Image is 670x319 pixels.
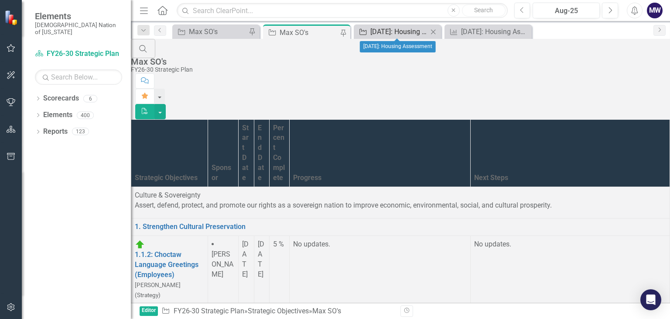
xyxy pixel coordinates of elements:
a: 1.1.2: Choctaw Language Greetings (Employees) [135,250,198,279]
div: Max SO's [189,26,246,37]
td: Double-Click to Edit Right Click for Context Menu [131,218,670,236]
a: Elements [43,110,72,120]
a: Strategic Objectives [248,307,309,315]
td: Double-Click to Edit [131,187,670,218]
div: [DATE]: Housing Assessment [360,41,436,52]
div: FY26-30 Strategic Plan [131,66,666,73]
small: [PERSON_NAME] (Strategy) [135,281,181,298]
input: Search ClearPoint... [177,3,507,18]
span: Editor [140,306,158,316]
div: Progress [293,173,466,183]
div: 6 [83,95,97,102]
td: Double-Click to Edit Right Click for Context Menu [131,236,208,304]
small: [DEMOGRAPHIC_DATA] Nation of [US_STATE] [35,21,122,36]
div: Percent Complete [273,123,286,183]
div: 5 % [273,239,286,250]
td: Double-Click to Edit [239,236,254,304]
button: Search [462,4,506,17]
img: ClearPoint Strategy [4,10,20,25]
p: No updates. [293,239,466,250]
div: Next Steps [474,173,666,183]
div: Start Date [242,123,250,183]
button: Aug-25 [533,3,600,18]
span: [PERSON_NAME] [212,250,233,278]
div: » » [161,306,394,316]
div: Open Intercom Messenger [640,289,661,310]
a: FY26-30 Strategic Plan [174,307,244,315]
div: [DATE]: Housing Assessment [370,26,428,37]
div: Sponsor [212,163,235,183]
td: Double-Click to Edit [254,236,270,304]
td: Double-Click to Edit [290,236,470,304]
p: No updates. [474,239,666,250]
div: Max SO's [312,307,341,315]
div: Strategic Objectives [135,173,204,183]
img: On Target [135,239,145,250]
div: End Date [258,123,266,183]
a: 1. Strengthen Cultural Preservation [135,222,246,231]
input: Search Below... [35,69,122,85]
a: [DATE]: Housing Assessment [356,26,428,37]
div: Max SO's [280,27,339,38]
span: Search [474,7,493,14]
td: Double-Click to Edit [470,236,670,304]
a: Reports [43,127,68,137]
div: Max SO's [131,57,666,66]
a: FY26-30 Strategic Plan [35,49,122,59]
span: Culture & Sovereignty [135,191,201,199]
span: [DATE] [258,240,264,278]
span: Elements [35,11,122,21]
a: [DATE]: Housing Assessment KPIs [447,26,530,37]
div: 400 [77,111,94,119]
div: 123 [72,128,89,135]
a: Max SO's [174,26,246,37]
div: [DATE]: Housing Assessment KPIs [461,26,530,37]
p: Assert, defend, protect, and promote our rights as a sovereign nation to improve economic, enviro... [135,201,666,211]
span: [DATE] [242,240,249,278]
button: MW [647,3,663,18]
td: Double-Click to Edit [270,236,290,304]
td: Double-Click to Edit [208,236,239,304]
div: Aug-25 [536,6,597,16]
a: Scorecards [43,94,79,104]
